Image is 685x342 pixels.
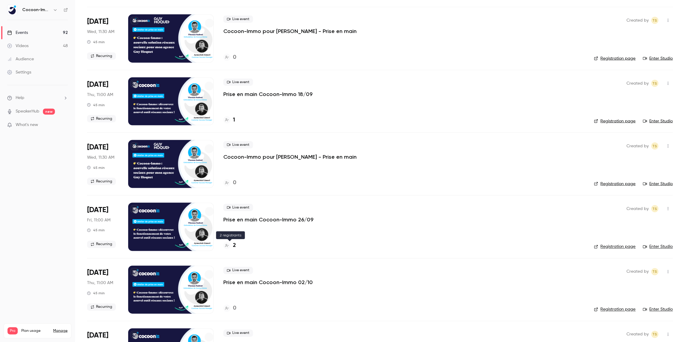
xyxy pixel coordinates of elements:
a: Enter Studio [643,181,673,187]
span: Thu, 11:00 AM [87,92,113,98]
span: Help [16,95,24,101]
span: Recurring [87,52,116,60]
span: Live event [223,79,253,86]
iframe: Noticeable Trigger [61,122,68,128]
div: Sep 26 Fri, 11:00 AM (Europe/Paris) [87,203,119,251]
a: Registration page [594,55,636,61]
span: Thomas Sadoul [651,205,659,212]
a: Registration page [594,181,636,187]
div: Sep 17 Wed, 11:30 AM (Europe/Paris) [87,14,119,62]
span: Thomas Sadoul [651,331,659,338]
a: 0 [223,179,236,187]
a: Cocoon-Immo pour [PERSON_NAME] - Prise en main [223,153,357,160]
span: Live event [223,330,253,337]
a: SpeakerHub [16,108,39,115]
h4: 0 [233,304,236,313]
h4: 2 [233,242,236,250]
div: Events [7,30,28,36]
span: TS [653,205,657,212]
span: Created by [627,17,649,24]
span: Recurring [87,178,116,185]
span: Thomas Sadoul [651,142,659,150]
span: Created by [627,80,649,87]
span: [DATE] [87,331,108,340]
div: 45 min [87,40,105,44]
h4: 1 [233,116,235,124]
li: help-dropdown-opener [7,95,68,101]
a: Prise en main Cocoon-Immo 26/09 [223,216,313,223]
span: Created by [627,205,649,212]
h6: Cocoon-Immo [22,7,50,13]
a: Enter Studio [643,118,673,124]
span: Created by [627,268,649,275]
span: Live event [223,204,253,211]
div: Oct 2 Thu, 11:00 AM (Europe/Paris) [87,266,119,314]
span: Thomas Sadoul [651,17,659,24]
span: Live event [223,16,253,23]
div: 45 min [87,291,105,296]
h4: 0 [233,179,236,187]
div: Settings [7,69,31,75]
a: Manage [53,328,68,333]
span: Wed, 11:30 AM [87,29,114,35]
span: new [43,109,55,115]
a: Prise en main Cocoon-Immo 02/10 [223,279,313,286]
div: 45 min [87,103,105,107]
span: Thomas Sadoul [651,268,659,275]
a: 2 [223,242,236,250]
span: Created by [627,331,649,338]
a: Prise en main Cocoon-Immo 18/09 [223,91,312,98]
img: Cocoon-Immo [8,5,17,15]
a: Registration page [594,244,636,250]
span: Recurring [87,115,116,122]
a: Registration page [594,118,636,124]
h4: 0 [233,53,236,61]
span: TS [653,80,657,87]
a: Enter Studio [643,244,673,250]
a: Enter Studio [643,307,673,313]
span: Live event [223,141,253,148]
span: Thu, 11:00 AM [87,280,113,286]
a: Cocoon-Immo pour [PERSON_NAME] - Prise en main [223,28,357,35]
span: [DATE] [87,17,108,26]
span: Recurring [87,304,116,311]
a: 0 [223,53,236,61]
span: Recurring [87,241,116,248]
a: Enter Studio [643,55,673,61]
div: Audience [7,56,34,62]
a: 1 [223,116,235,124]
span: [DATE] [87,268,108,278]
div: Videos [7,43,29,49]
span: Pro [8,327,18,334]
span: Live event [223,267,253,274]
span: Fri, 11:00 AM [87,217,110,223]
span: TS [653,331,657,338]
span: TS [653,17,657,24]
span: TS [653,142,657,150]
span: Created by [627,142,649,150]
a: Registration page [594,307,636,313]
span: [DATE] [87,142,108,152]
span: Wed, 11:30 AM [87,154,114,160]
span: Thomas Sadoul [651,80,659,87]
span: TS [653,268,657,275]
div: Sep 24 Wed, 11:30 AM (Europe/Paris) [87,140,119,188]
div: 45 min [87,165,105,170]
a: 0 [223,304,236,313]
span: What's new [16,122,38,128]
span: [DATE] [87,205,108,215]
div: 45 min [87,228,105,233]
span: Plan usage [21,328,50,333]
div: Sep 18 Thu, 11:00 AM (Europe/Paris) [87,77,119,125]
span: [DATE] [87,80,108,89]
